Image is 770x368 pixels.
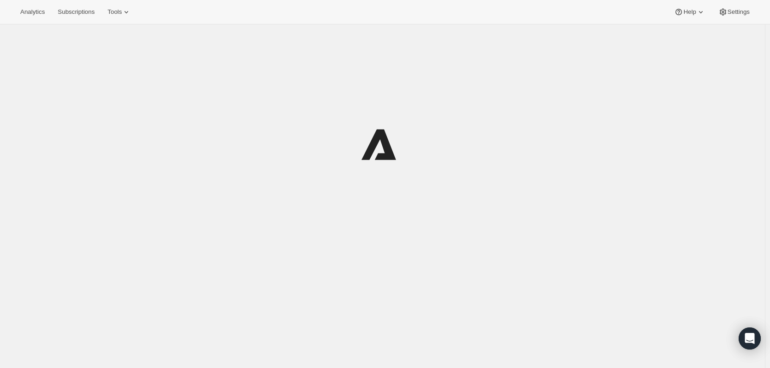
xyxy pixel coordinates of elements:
div: Open Intercom Messenger [739,327,761,350]
span: Settings [728,8,750,16]
button: Tools [102,6,136,18]
span: Tools [107,8,122,16]
button: Settings [713,6,755,18]
span: Subscriptions [58,8,95,16]
button: Analytics [15,6,50,18]
span: Help [683,8,696,16]
button: Help [669,6,711,18]
span: Analytics [20,8,45,16]
button: Subscriptions [52,6,100,18]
